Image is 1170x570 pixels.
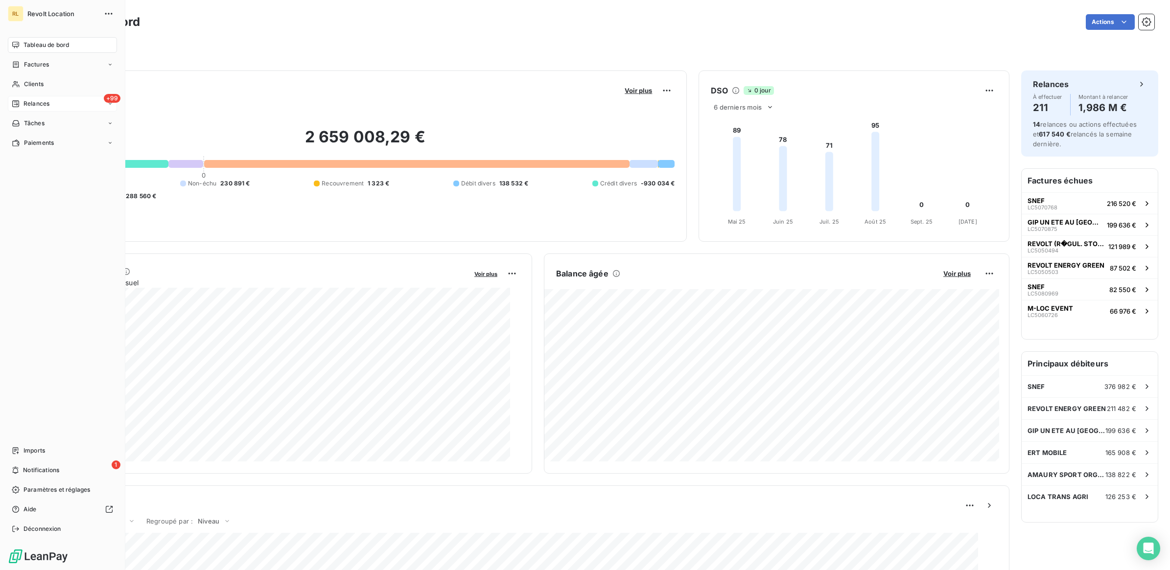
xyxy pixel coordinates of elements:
button: REVOLT (R�GUL. STOCK LOCATION)LC5050494121 989 € [1022,235,1158,257]
h6: Balance âgée [556,268,608,279]
span: Voir plus [474,271,497,277]
span: 199 636 € [1107,221,1136,229]
button: Actions [1086,14,1135,30]
span: 87 502 € [1110,264,1136,272]
span: 1 323 € [368,179,389,188]
span: Montant à relancer [1078,94,1128,100]
span: SNEF [1028,283,1045,291]
span: GIP UN ETE AU [GEOGRAPHIC_DATA] [1028,218,1103,226]
tspan: [DATE] [959,218,977,225]
h6: Relances [1033,78,1069,90]
span: Déconnexion [23,524,61,533]
span: M-LOC EVENT [1028,304,1073,312]
span: Clients [24,80,44,89]
span: -288 560 € [123,192,157,201]
span: LC5070875 [1028,226,1057,232]
span: Niveau [198,517,219,525]
span: Relances [23,99,49,108]
span: -930 034 € [641,179,675,188]
tspan: Mai 25 [728,218,746,225]
button: SNEFLC508096982 550 € [1022,278,1158,300]
span: Paiements [24,138,54,147]
span: Recouvrement [322,179,364,188]
span: REVOLT ENERGY GREEN [1028,261,1104,269]
span: 165 908 € [1105,449,1136,456]
tspan: Août 25 [865,218,886,225]
span: 121 989 € [1108,243,1136,251]
span: REVOLT ENERGY GREEN [1028,405,1106,412]
h6: Factures échues [1022,169,1158,192]
button: Voir plus [622,86,655,95]
span: LC5080969 [1028,291,1058,296]
div: RL [8,6,23,22]
span: Aide [23,505,37,514]
span: Regroupé par : [146,517,193,525]
span: ERT MOBILE [1028,449,1067,456]
span: 6 derniers mois [714,103,762,111]
button: M-LOC EVENTLC506072666 976 € [1022,300,1158,321]
span: LC5050503 [1028,269,1058,275]
span: Revolt Location [27,10,98,18]
span: Paramètres et réglages [23,485,90,494]
span: Chiffre d'affaires mensuel [55,277,468,288]
span: Non-échu [188,179,216,188]
span: Voir plus [625,87,652,94]
span: LC5060726 [1028,312,1058,318]
span: Notifications [23,466,59,475]
span: 138 532 € [499,179,528,188]
span: 126 253 € [1105,493,1136,501]
button: SNEFLC5070768216 520 € [1022,192,1158,214]
span: LC5070768 [1028,205,1057,210]
span: Tâches [24,119,45,128]
span: +99 [104,94,120,103]
button: GIP UN ETE AU [GEOGRAPHIC_DATA]LC5070875199 636 € [1022,214,1158,235]
span: Débit divers [461,179,495,188]
span: REVOLT (R�GUL. STOCK LOCATION) [1028,240,1104,248]
span: 617 540 € [1039,130,1070,138]
span: 82 550 € [1109,286,1136,294]
span: Voir plus [943,270,971,277]
span: 14 [1033,120,1040,128]
span: SNEF [1028,383,1045,390]
span: 138 822 € [1105,471,1136,479]
span: AMAURY SPORT ORGANISATION [1028,471,1105,479]
tspan: Juil. 25 [819,218,839,225]
h4: 1,986 M € [1078,100,1128,115]
button: REVOLT ENERGY GREENLC505050387 502 € [1022,257,1158,278]
span: 0 jour [744,86,774,95]
button: Voir plus [940,269,974,278]
div: Open Intercom Messenger [1137,537,1160,560]
span: 199 636 € [1105,427,1136,434]
h6: Principaux débiteurs [1022,352,1158,375]
h6: DSO [711,85,727,96]
span: 216 520 € [1107,200,1136,207]
span: Factures [24,60,49,69]
tspan: Juin 25 [773,218,793,225]
span: LOCA TRANS AGRI [1028,493,1088,501]
span: 0 [202,171,206,179]
span: Tableau de bord [23,41,69,49]
span: À effectuer [1033,94,1062,100]
span: Imports [23,446,45,455]
span: 211 482 € [1107,405,1136,412]
span: relances ou actions effectuées et relancés la semaine dernière. [1033,120,1137,148]
h2: 2 659 008,29 € [55,127,675,157]
tspan: Sept. 25 [911,218,933,225]
span: 66 976 € [1110,307,1136,315]
span: Crédit divers [600,179,637,188]
a: Aide [8,502,117,517]
span: LC5050494 [1028,248,1058,253]
img: Logo LeanPay [8,548,69,564]
span: GIP UN ETE AU [GEOGRAPHIC_DATA] [1028,427,1105,434]
span: 376 982 € [1104,383,1136,390]
span: SNEF [1028,197,1045,205]
span: 230 891 € [220,179,250,188]
span: 1 [112,460,120,469]
button: Voir plus [471,269,500,278]
h4: 211 [1033,100,1062,115]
